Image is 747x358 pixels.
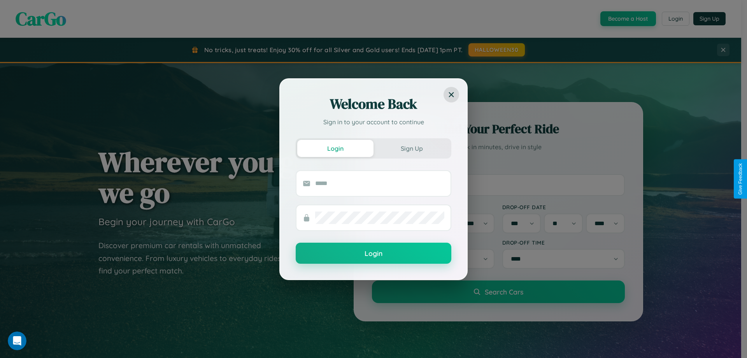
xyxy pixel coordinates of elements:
[296,243,451,264] button: Login
[297,140,373,157] button: Login
[296,117,451,127] p: Sign in to your account to continue
[296,95,451,113] h2: Welcome Back
[8,332,26,350] iframe: Intercom live chat
[738,163,743,195] div: Give Feedback
[373,140,450,157] button: Sign Up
